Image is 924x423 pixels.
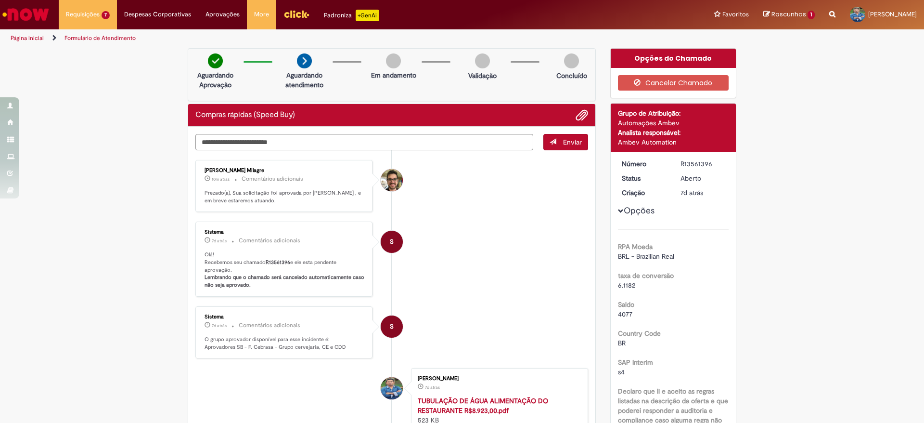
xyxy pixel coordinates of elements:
[386,53,401,68] img: img-circle-grey.png
[771,10,806,19] span: Rascunhos
[618,329,661,338] b: Country Code
[205,336,365,351] p: O grupo aprovador disponível para esse incidente é: Aprovadores SB - F. Cebrasa - Grupo cervejari...
[381,231,403,253] div: System
[192,70,239,90] p: Aguardando Aprovação
[281,70,328,90] p: Aguardando atendimento
[124,10,191,19] span: Despesas Corporativas
[618,252,674,261] span: BRL - Brazilian Real
[563,138,582,146] span: Enviar
[205,189,365,204] p: Prezado(a), Sua solicitação foi aprovada por [PERSON_NAME] , e em breve estaremos atuando.
[371,70,416,80] p: Em andamento
[381,316,403,338] div: System
[66,10,100,19] span: Requisições
[7,29,609,47] ul: Trilhas de página
[212,238,227,244] span: 7d atrás
[208,53,223,68] img: check-circle-green.png
[205,10,240,19] span: Aprovações
[102,11,110,19] span: 7
[324,10,379,21] div: Padroniza
[297,53,312,68] img: arrow-next.png
[390,230,394,253] span: S
[618,108,729,118] div: Grupo de Atribuição:
[618,368,625,376] span: s4
[615,188,674,198] dt: Criação
[212,323,227,329] span: 7d atrás
[212,323,227,329] time: 24/09/2025 07:56:03
[212,238,227,244] time: 24/09/2025 07:56:05
[564,53,579,68] img: img-circle-grey.png
[64,34,136,42] a: Formulário de Atendimento
[425,384,440,390] span: 7d atrás
[239,237,300,245] small: Comentários adicionais
[722,10,749,19] span: Favoritos
[381,377,403,399] div: Raimundo Vital De Faria Barcelos Junior
[618,75,729,91] button: Cancelar Chamado
[381,169,403,191] div: Felipe Filgueiras Milagre
[611,49,736,68] div: Opções do Chamado
[205,168,365,173] div: [PERSON_NAME] Milagre
[205,229,365,235] div: Sistema
[254,10,269,19] span: More
[618,137,729,147] div: Ambev Automation
[618,358,653,367] b: SAP Interim
[868,10,917,18] span: [PERSON_NAME]
[618,118,729,128] div: Automações Ambev
[425,384,440,390] time: 24/09/2025 07:55:35
[763,10,815,19] a: Rascunhos
[283,7,309,21] img: click_logo_yellow_360x200.png
[618,339,626,347] span: BR
[556,71,587,80] p: Concluído
[212,176,230,182] time: 30/09/2025 12:18:54
[680,188,703,197] time: 24/09/2025 07:55:54
[468,71,497,80] p: Validação
[1,5,51,24] img: ServiceNow
[618,271,674,280] b: taxa de conversão
[680,173,725,183] div: Aberto
[11,34,44,42] a: Página inicial
[475,53,490,68] img: img-circle-grey.png
[212,176,230,182] span: 10m atrás
[808,11,815,19] span: 1
[618,242,653,251] b: RPA Moeda
[195,111,295,119] h2: Compras rápidas (Speed Buy) Histórico de tíquete
[543,134,588,150] button: Enviar
[418,397,548,415] a: TUBULAÇÃO DE ÁGUA ALIMENTAÇÃO DO RESTAURANTE R$8.923,00.pdf
[239,321,300,330] small: Comentários adicionais
[615,173,674,183] dt: Status
[418,376,578,382] div: [PERSON_NAME]
[390,315,394,338] span: S
[680,188,725,198] div: 24/09/2025 07:55:54
[205,314,365,320] div: Sistema
[618,281,635,290] span: 6.1182
[618,300,634,309] b: Saldo
[618,128,729,137] div: Analista responsável:
[356,10,379,21] p: +GenAi
[205,251,365,289] p: Olá! Recebemos seu chamado e ele esta pendente aprovação.
[205,274,366,289] b: Lembrando que o chamado será cancelado automaticamente caso não seja aprovado.
[266,259,290,266] b: R13561396
[680,188,703,197] span: 7d atrás
[680,159,725,169] div: R13561396
[615,159,674,169] dt: Número
[242,175,303,183] small: Comentários adicionais
[576,109,588,121] button: Adicionar anexos
[618,310,632,318] span: 4077
[195,134,533,150] textarea: Digite sua mensagem aqui...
